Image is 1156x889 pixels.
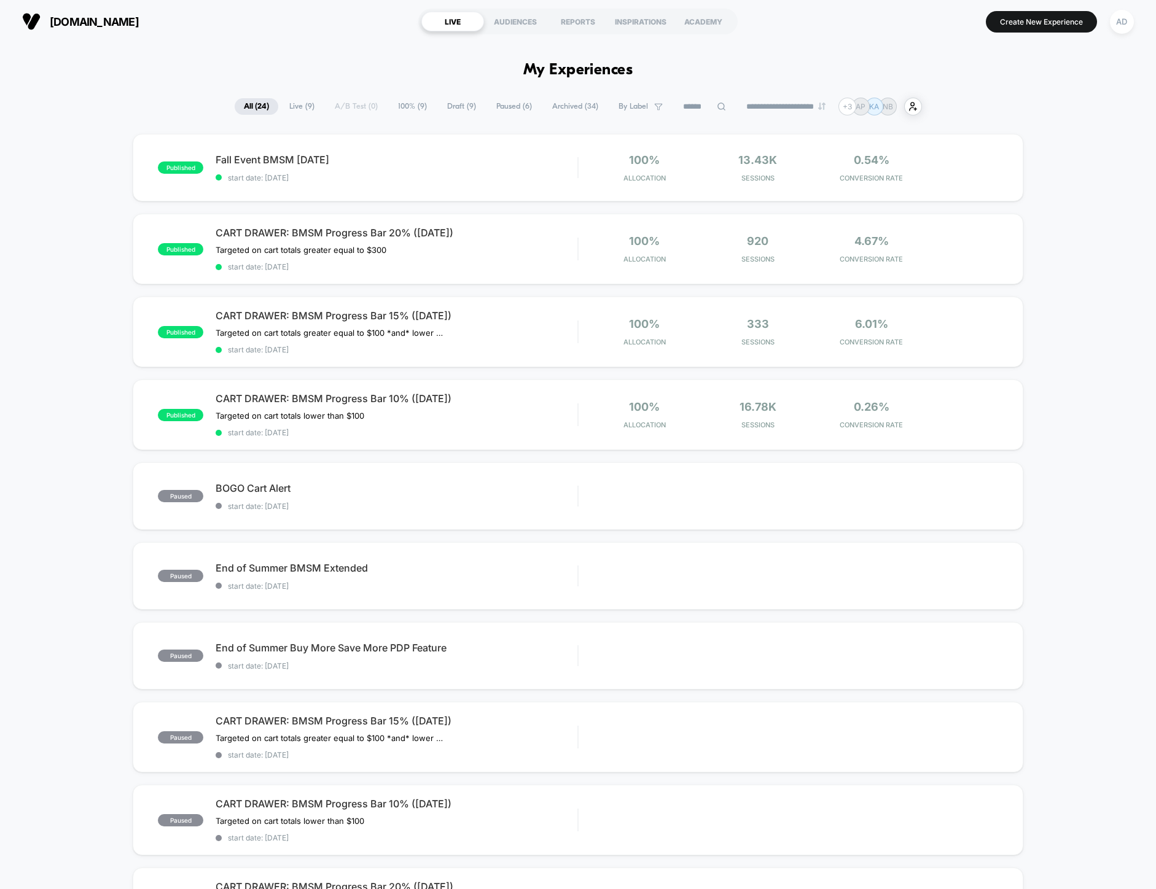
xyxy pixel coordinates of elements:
span: Targeted on cart totals lower than $100 [216,411,364,421]
h1: My Experiences [523,61,633,79]
span: paused [158,570,203,582]
span: 4.67% [854,235,889,247]
span: All ( 24 ) [235,98,278,115]
span: CONVERSION RATE [818,255,925,263]
span: 920 [747,235,768,247]
span: Targeted on cart totals greater equal to $100 *and* lower than $300 [216,328,443,338]
span: Draft ( 9 ) [438,98,485,115]
span: 100% [629,153,660,166]
span: start date: [DATE] [216,661,577,670]
span: start date: [DATE] [216,345,577,354]
img: Visually logo [22,12,41,31]
div: LIVE [421,12,484,31]
button: [DOMAIN_NAME] [18,12,143,31]
span: Paused ( 6 ) [487,98,541,115]
span: Live ( 9 ) [280,98,324,115]
span: Sessions [704,255,811,263]
span: published [158,326,203,338]
span: paused [158,731,203,743]
span: 100% [629,235,660,247]
span: Allocation [623,421,666,429]
span: CART DRAWER: BMSM Progress Bar 15% ([DATE]) [216,715,577,727]
span: start date: [DATE] [216,833,577,842]
button: AD [1106,9,1138,34]
span: BOGO Cart Alert [216,482,577,494]
span: Allocation [623,255,666,263]
span: End of Summer BMSM Extended [216,562,577,574]
span: Targeted on cart totals greater equal to $100 *and* lower than $300 [216,733,443,743]
span: CART DRAWER: BMSM Progress Bar 10% ([DATE]) [216,392,577,405]
span: paused [158,814,203,826]
img: end [818,103,826,110]
span: Targeted on cart totals lower than $100 [216,816,364,826]
span: 100% ( 9 ) [389,98,436,115]
span: paused [158,650,203,662]
span: CONVERSION RATE [818,174,925,182]
span: start date: [DATE] [216,750,577,759]
span: CONVERSION RATE [818,421,925,429]
span: published [158,243,203,255]
span: 0.26% [854,400,889,413]
div: ACADEMY [672,12,735,31]
span: published [158,161,203,174]
span: Fall Event BMSM [DATE] [216,153,577,166]
button: Create New Experience [986,11,1097,33]
span: Sessions [704,174,811,182]
span: 100% [629,400,660,413]
span: 13.43k [738,153,777,166]
div: AD [1110,10,1134,34]
span: 333 [747,317,769,330]
span: Sessions [704,421,811,429]
div: INSPIRATIONS [609,12,672,31]
div: AUDIENCES [484,12,547,31]
span: Archived ( 34 ) [543,98,607,115]
p: AP [856,102,865,111]
span: End of Summer Buy More Save More PDP Feature [216,642,577,654]
span: start date: [DATE] [216,502,577,511]
span: Targeted on cart totals greater equal to $300 [216,245,386,255]
span: start date: [DATE] [216,581,577,591]
span: [DOMAIN_NAME] [50,15,139,28]
p: KA [869,102,879,111]
span: start date: [DATE] [216,173,577,182]
span: 100% [629,317,660,330]
span: Sessions [704,338,811,346]
span: CONVERSION RATE [818,338,925,346]
span: 0.54% [854,153,889,166]
div: REPORTS [547,12,609,31]
p: NB [883,102,893,111]
div: + 3 [838,98,856,115]
span: Allocation [623,338,666,346]
span: CART DRAWER: BMSM Progress Bar 20% ([DATE]) [216,227,577,239]
span: CART DRAWER: BMSM Progress Bar 10% ([DATE]) [216,798,577,810]
span: CART DRAWER: BMSM Progress Bar 15% ([DATE]) [216,309,577,322]
span: paused [158,490,203,502]
span: 16.78k [740,400,776,413]
span: By Label [619,102,648,111]
span: start date: [DATE] [216,262,577,271]
span: start date: [DATE] [216,428,577,437]
span: published [158,409,203,421]
span: Allocation [623,174,666,182]
span: 6.01% [855,317,888,330]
